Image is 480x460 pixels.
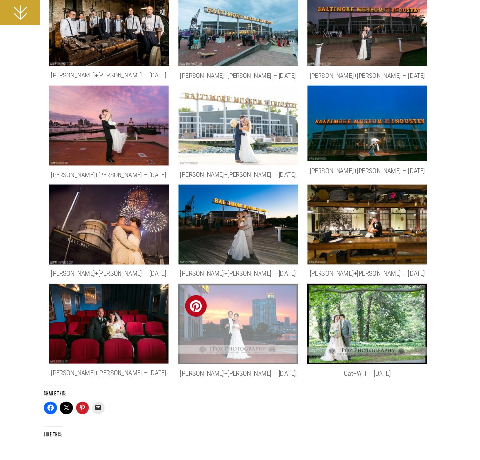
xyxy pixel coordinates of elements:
h3: Like this: [44,427,63,438]
img: Baltimore Museum of Industry Rainy Wedding Photos [307,85,427,161]
img: Wedding at the Baltimore Museum of Industry [178,85,298,165]
h3: Share this: [44,386,67,397]
dd: [PERSON_NAME]+[PERSON_NAME] – [DATE] [44,367,173,379]
img: Baltimore Museum of Industry wedding fireworks [49,185,169,265]
img: Baltimore Museum of Industry Wedding Photos [49,85,169,166]
dd: [PERSON_NAME]+[PERSON_NAME] – [DATE] [173,268,302,280]
dd: [PERSON_NAME]+[PERSON_NAME] – [DATE] [44,69,173,81]
dd: [PERSON_NAME]+[PERSON_NAME] – [DATE] [303,268,432,280]
dd: Cat+Will – [DATE] [303,368,432,380]
dd: [PERSON_NAME]+[PERSON_NAME] – [DATE] [303,165,432,176]
dd: [PERSON_NAME]+[PERSON_NAME] – [DATE] [173,169,302,180]
dd: [PERSON_NAME]+[PERSON_NAME] – [DATE] [303,70,432,81]
img: Baltimore Museum of Industry Wedding Photos [307,185,427,265]
dd: [PERSON_NAME]+[PERSON_NAME] – [DATE] [173,70,302,81]
img: Baltimore Museum of Industry Theater Wedding [49,284,169,364]
img: Baltimore Museum of Industry Wedding [178,284,298,364]
dd: [PERSON_NAME]+[PERSON_NAME] – [DATE] [44,169,173,181]
img: Baltimore Museum of Industry Wedding [307,284,427,364]
img: Baltimore Museum of Industry Wedding Photos - Baltimore Wedding Photographer - tPoz Photography [178,185,298,265]
dd: [PERSON_NAME]+[PERSON_NAME] – [DATE] [173,368,302,380]
dd: [PERSON_NAME]+[PERSON_NAME] – [DATE] [44,268,173,280]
